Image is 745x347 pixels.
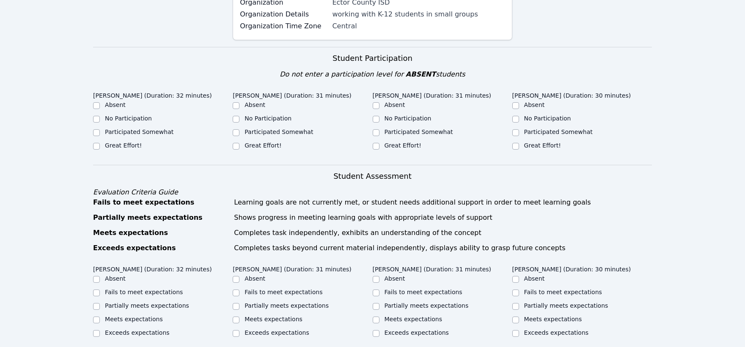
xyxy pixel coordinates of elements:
label: Great Effort! [524,142,561,149]
div: Exceeds expectations [93,243,229,253]
label: Exceeds expectations [105,329,169,336]
label: Partially meets expectations [245,302,329,309]
h3: Student Assessment [93,170,652,182]
label: Absent [385,101,405,108]
label: Fails to meet expectations [105,289,183,295]
label: Participated Somewhat [105,128,173,135]
label: Absent [105,101,126,108]
div: Do not enter a participation level for students [93,69,652,79]
label: Meets expectations [105,316,163,322]
label: Organization Time Zone [240,21,327,31]
div: working with K-12 students in small groups [332,9,505,19]
div: Completes task independently, exhibits an understanding of the concept [234,228,652,238]
label: No Participation [524,115,571,122]
legend: [PERSON_NAME] (Duration: 32 minutes) [93,262,212,274]
label: Partially meets expectations [385,302,469,309]
label: Absent [245,101,265,108]
legend: [PERSON_NAME] (Duration: 30 minutes) [512,88,631,101]
label: Meets expectations [385,316,443,322]
label: No Participation [385,115,432,122]
label: No Participation [245,115,291,122]
label: Participated Somewhat [385,128,453,135]
div: Partially meets expectations [93,213,229,223]
legend: [PERSON_NAME] (Duration: 32 minutes) [93,88,212,101]
label: Absent [385,275,405,282]
label: Exceeds expectations [385,329,449,336]
span: ABSENT [406,70,436,78]
label: Participated Somewhat [524,128,593,135]
label: Exceeds expectations [524,329,588,336]
label: Meets expectations [524,316,582,322]
label: Exceeds expectations [245,329,309,336]
div: Completes tasks beyond current material independently, displays ability to grasp future concepts [234,243,652,253]
label: Fails to meet expectations [245,289,322,295]
label: Fails to meet expectations [524,289,602,295]
label: Great Effort! [245,142,281,149]
label: Participated Somewhat [245,128,313,135]
div: Meets expectations [93,228,229,238]
label: Partially meets expectations [105,302,189,309]
label: Great Effort! [105,142,142,149]
label: Absent [524,275,545,282]
label: Fails to meet expectations [385,289,462,295]
legend: [PERSON_NAME] (Duration: 30 minutes) [512,262,631,274]
label: Great Effort! [385,142,421,149]
h3: Student Participation [93,52,652,64]
legend: [PERSON_NAME] (Duration: 31 minutes) [373,88,492,101]
div: Learning goals are not currently met, or student needs additional support in order to meet learni... [234,197,652,208]
label: No Participation [105,115,152,122]
label: Meets expectations [245,316,302,322]
div: Evaluation Criteria Guide [93,187,652,197]
label: Absent [105,275,126,282]
legend: [PERSON_NAME] (Duration: 31 minutes) [233,262,352,274]
legend: [PERSON_NAME] (Duration: 31 minutes) [373,262,492,274]
div: Fails to meet expectations [93,197,229,208]
div: Shows progress in meeting learning goals with appropriate levels of support [234,213,652,223]
legend: [PERSON_NAME] (Duration: 31 minutes) [233,88,352,101]
label: Partially meets expectations [524,302,608,309]
label: Absent [245,275,265,282]
div: Central [332,21,505,31]
label: Absent [524,101,545,108]
label: Organization Details [240,9,327,19]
